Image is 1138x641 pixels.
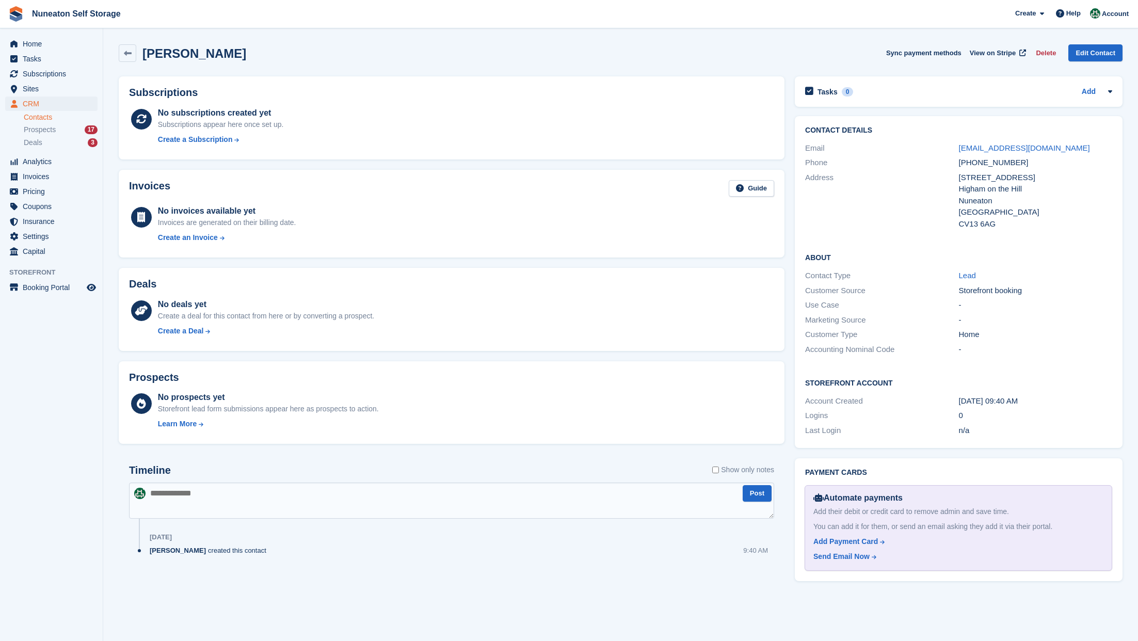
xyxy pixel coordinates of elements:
div: You can add it for them, or send an email asking they add it via their portal. [813,521,1103,532]
div: Storefront booking [959,285,1112,297]
span: Settings [23,229,85,244]
span: Prospects [24,125,56,135]
div: 0 [842,87,854,97]
div: Email [805,142,958,154]
div: Create an Invoice [158,232,218,243]
button: Delete [1032,44,1060,61]
span: Storefront [9,267,103,278]
button: Sync payment methods [886,44,961,61]
h2: Storefront Account [805,377,1112,388]
div: No invoices available yet [158,205,296,217]
div: [DATE] [150,533,172,541]
div: [DATE] 09:40 AM [959,395,1112,407]
h2: About [805,252,1112,262]
div: CV13 6AG [959,218,1112,230]
a: menu [5,280,98,295]
a: Guide [729,180,774,197]
div: Marketing Source [805,314,958,326]
a: Edit Contact [1068,44,1123,61]
div: Contact Type [805,270,958,282]
span: Create [1015,8,1036,19]
h2: Prospects [129,372,179,383]
a: menu [5,37,98,51]
div: Phone [805,157,958,169]
div: Accounting Nominal Code [805,344,958,356]
a: menu [5,169,98,184]
div: Learn More [158,419,197,429]
div: created this contact [150,546,271,555]
span: Help [1066,8,1081,19]
a: Learn More [158,419,379,429]
span: Pricing [23,184,85,199]
div: Subscriptions appear here once set up. [158,119,284,130]
h2: [PERSON_NAME] [142,46,246,60]
div: Add their debit or credit card to remove admin and save time. [813,506,1103,517]
div: Customer Type [805,329,958,341]
div: - [959,299,1112,311]
div: No subscriptions created yet [158,107,284,119]
div: [STREET_ADDRESS] [959,172,1112,184]
div: [GEOGRAPHIC_DATA] [959,206,1112,218]
a: Preview store [85,281,98,294]
img: Amanda [134,488,146,499]
div: 3 [88,138,98,147]
a: [EMAIL_ADDRESS][DOMAIN_NAME] [959,143,1090,152]
a: menu [5,229,98,244]
div: Logins [805,410,958,422]
a: Add Payment Card [813,536,1099,547]
div: Send Email Now [813,551,870,562]
a: Deals 3 [24,137,98,148]
span: CRM [23,97,85,111]
div: Customer Source [805,285,958,297]
span: Insurance [23,214,85,229]
a: menu [5,199,98,214]
span: Coupons [23,199,85,214]
div: [PHONE_NUMBER] [959,157,1112,169]
div: 0 [959,410,1112,422]
a: menu [5,184,98,199]
span: Invoices [23,169,85,184]
span: Subscriptions [23,67,85,81]
div: Create a Deal [158,326,204,336]
div: - [959,314,1112,326]
img: stora-icon-8386f47178a22dfd0bd8f6a31ec36ba5ce8667c1dd55bd0f319d3a0aa187defe.svg [8,6,24,22]
div: Add Payment Card [813,536,878,547]
div: n/a [959,425,1112,437]
div: Create a Subscription [158,134,233,145]
h2: Deals [129,278,156,290]
h2: Payment cards [805,469,1112,477]
a: menu [5,97,98,111]
h2: Contact Details [805,126,1112,135]
h2: Invoices [129,180,170,197]
img: Amanda [1090,8,1100,19]
div: 17 [85,125,98,134]
span: Account [1102,9,1129,19]
h2: Timeline [129,464,171,476]
div: Automate payments [813,492,1103,504]
a: Prospects 17 [24,124,98,135]
div: Create a deal for this contact from here or by converting a prospect. [158,311,374,322]
a: Create an Invoice [158,232,296,243]
div: No deals yet [158,298,374,311]
div: Storefront lead form submissions appear here as prospects to action. [158,404,379,414]
a: menu [5,82,98,96]
h2: Subscriptions [129,87,774,99]
a: Nuneaton Self Storage [28,5,125,22]
span: Deals [24,138,42,148]
span: [PERSON_NAME] [150,546,206,555]
a: menu [5,244,98,259]
a: View on Stripe [966,44,1028,61]
div: Higham on the Hill [959,183,1112,195]
span: Home [23,37,85,51]
span: Tasks [23,52,85,66]
div: Home [959,329,1112,341]
a: menu [5,67,98,81]
a: Contacts [24,113,98,122]
span: Capital [23,244,85,259]
div: Invoices are generated on their billing date. [158,217,296,228]
a: menu [5,154,98,169]
div: Address [805,172,958,230]
div: Use Case [805,299,958,311]
span: View on Stripe [970,48,1016,58]
a: Create a Deal [158,326,374,336]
